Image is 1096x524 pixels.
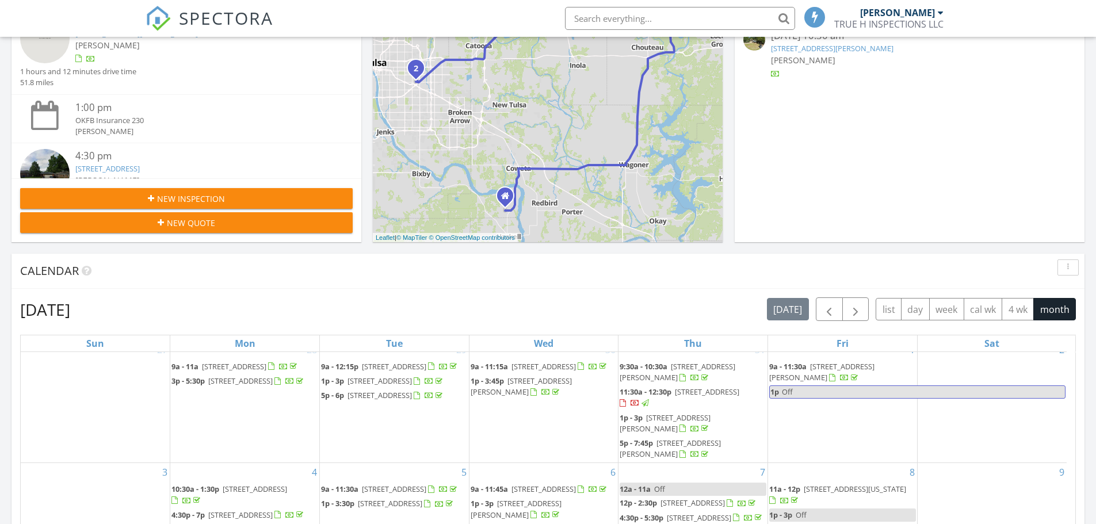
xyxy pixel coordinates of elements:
a: 9a - 11:30a [STREET_ADDRESS] [321,484,459,494]
span: New Inspection [157,193,225,205]
td: Go to July 27, 2025 [21,341,170,463]
a: 1p - 3:30p [STREET_ADDRESS] [321,498,455,508]
span: 11:30a - 12:30p [620,387,671,397]
span: Off [654,484,665,494]
div: [PERSON_NAME] [75,126,325,137]
a: 12p - 2:30p [STREET_ADDRESS] [620,498,758,508]
span: 9a - 11a [171,361,198,372]
span: 4:30p - 5:30p [620,512,663,523]
a: 11:30a - 12:30p [STREET_ADDRESS] [620,385,766,410]
button: week [929,298,964,320]
span: 10:30a - 1:30p [171,484,219,494]
span: [STREET_ADDRESS][PERSON_NAME] [471,498,562,519]
a: 1p - 3p [STREET_ADDRESS] [321,376,445,386]
span: 9a - 11:45a [471,484,508,494]
button: New Inspection [20,188,353,209]
td: Go to August 2, 2025 [917,341,1067,463]
a: 10:30a - 1:30p [STREET_ADDRESS] [171,484,287,505]
span: Calendar [20,263,79,278]
span: [STREET_ADDRESS] [347,376,412,386]
span: [STREET_ADDRESS] [675,387,739,397]
span: 9:30a - 10:30a [620,361,667,372]
span: [PERSON_NAME] [75,40,140,51]
a: 4:30 pm [STREET_ADDRESS] [PERSON_NAME] 57 minutes drive time 42.6 miles [20,149,353,224]
a: 9a - 11:30a [STREET_ADDRESS][PERSON_NAME] [769,360,916,385]
a: 1p - 3p [STREET_ADDRESS][PERSON_NAME] [471,497,617,522]
span: New Quote [167,217,215,229]
a: Friday [834,335,851,351]
div: TRUE H INSPECTIONS LLC [834,18,944,30]
span: [STREET_ADDRESS][PERSON_NAME] [620,438,721,459]
a: Tuesday [384,335,405,351]
span: [STREET_ADDRESS][PERSON_NAME] [471,376,572,397]
input: Search everything... [565,7,795,30]
a: Go to August 3, 2025 [160,463,170,481]
a: 5p - 6p [STREET_ADDRESS] [321,389,468,403]
a: Thursday [682,335,704,351]
span: [STREET_ADDRESS] [362,361,426,372]
span: 12a - 11a [620,484,651,494]
span: 9a - 11:30a [321,484,358,494]
img: The Best Home Inspection Software - Spectora [146,6,171,31]
div: OKFB Insurance 230 [75,115,325,126]
a: Monday [232,335,258,351]
td: Go to August 1, 2025 [768,341,918,463]
button: New Quote [20,212,353,233]
button: month [1033,298,1076,320]
button: 4 wk [1002,298,1034,320]
a: 11a - 12p [STREET_ADDRESS][US_STATE] [769,483,916,507]
a: 9a - 11a [STREET_ADDRESS] [171,361,299,372]
span: 5p - 6p [321,390,344,400]
button: [DATE] [767,298,809,320]
div: 1:00 pm [75,101,325,115]
div: 7304 E 30th St, Tulsa, OK 74129 [416,68,423,75]
span: [STREET_ADDRESS] [511,484,576,494]
div: 4:30 pm [75,149,325,163]
div: 1 hours and 12 minutes drive time [20,66,136,77]
span: [STREET_ADDRESS] [223,484,287,494]
a: SPECTORA [146,16,273,40]
a: 5p - 7:45p [STREET_ADDRESS][PERSON_NAME] [620,437,766,461]
span: [PERSON_NAME] [771,55,835,66]
td: Go to July 28, 2025 [170,341,320,463]
a: © OpenStreetMap contributors [429,234,515,241]
a: 9:30a - 10:30a [STREET_ADDRESS][PERSON_NAME] [620,361,735,383]
span: [STREET_ADDRESS][PERSON_NAME] [769,361,874,383]
span: [STREET_ADDRESS] [511,361,576,372]
a: 9a - 11:45a [STREET_ADDRESS] [471,483,617,496]
a: Go to August 7, 2025 [758,463,767,481]
a: 9a - 11:45a [STREET_ADDRESS] [471,484,609,494]
a: 1p - 3p [STREET_ADDRESS] [321,374,468,388]
span: [STREET_ADDRESS] [208,376,273,386]
span: 1p - 3p [471,498,494,508]
span: 9a - 11:30a [769,361,807,372]
a: 9a - 11a [STREET_ADDRESS] [171,360,318,374]
i: 2 [414,65,418,73]
a: 4:30p - 7p [STREET_ADDRESS] [171,508,318,522]
a: Go to August 8, 2025 [907,463,917,481]
a: 1p - 3p [STREET_ADDRESS][PERSON_NAME] [620,411,766,436]
a: Leaflet [376,234,395,241]
div: | [373,233,518,243]
a: [STREET_ADDRESS][PERSON_NAME] [771,43,893,53]
a: 1p - 3p [STREET_ADDRESS][PERSON_NAME] [471,498,562,519]
img: streetview [20,149,70,198]
span: 1p - 3p [769,510,792,520]
span: 9a - 11:15a [471,361,508,372]
h2: [DATE] [20,298,70,321]
span: 1p - 3:30p [321,498,354,508]
span: [STREET_ADDRESS] [660,498,725,508]
span: 12p - 2:30p [620,498,657,508]
a: 1p - 3:45p [STREET_ADDRESS][PERSON_NAME] [471,376,572,397]
button: Next month [842,297,869,321]
div: 26321 E 201 St S , HASKELL OK 74436 [505,196,512,202]
a: Wednesday [532,335,556,351]
span: Off [782,387,793,397]
div: 51.8 miles [20,77,136,88]
a: 10:30 am [STREET_ADDRESS][PERSON_NAME] [PERSON_NAME] 1 hours and 12 minutes drive time 51.8 miles [20,14,353,89]
td: Go to July 30, 2025 [469,341,618,463]
span: [PERSON_NAME] [75,175,140,186]
a: 9a - 11:15a [STREET_ADDRESS] [471,361,609,372]
a: 9a - 11:15a [STREET_ADDRESS] [471,360,617,374]
span: [STREET_ADDRESS] [347,390,412,400]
